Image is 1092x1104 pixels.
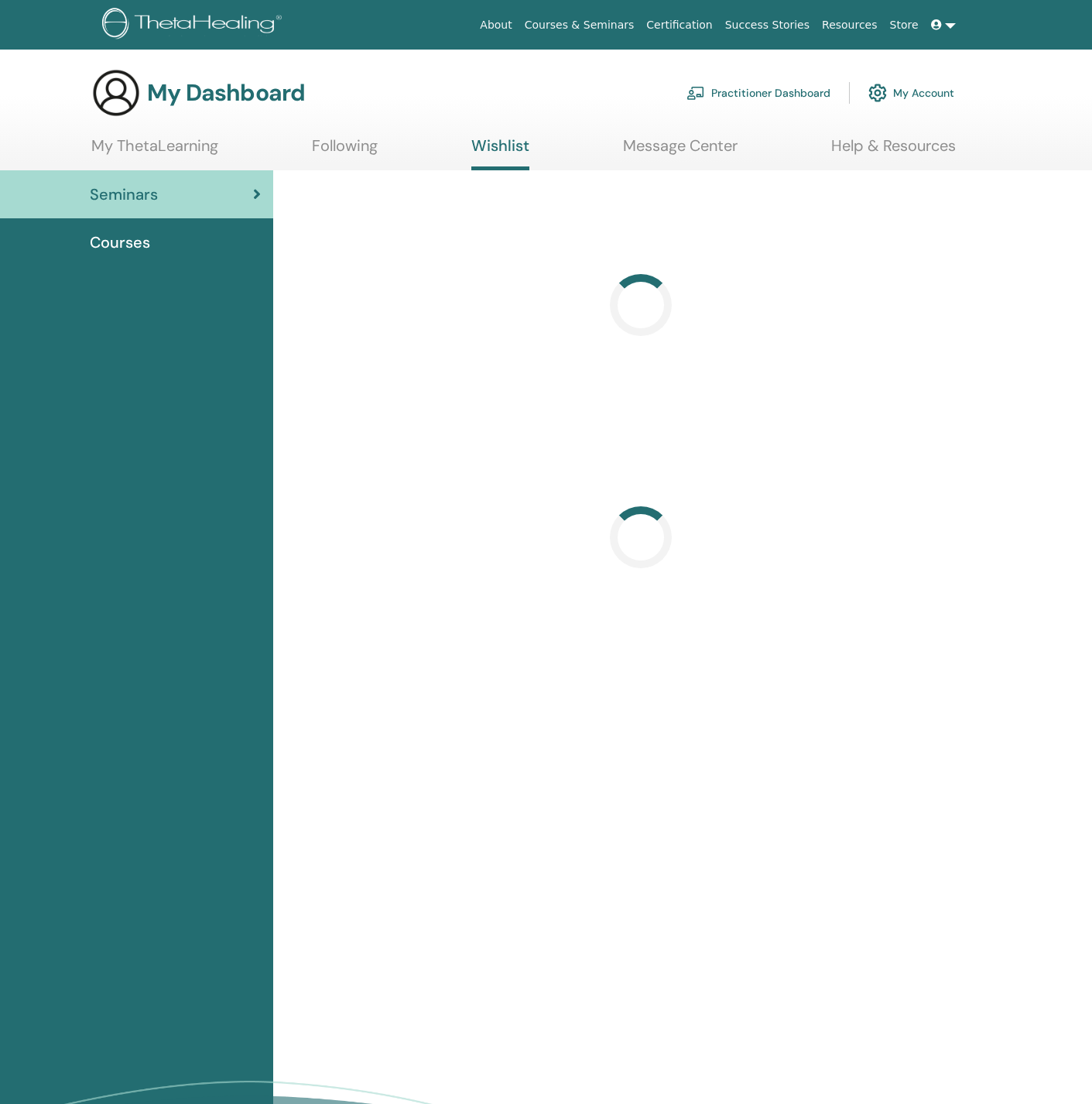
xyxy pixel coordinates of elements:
[102,8,287,43] img: logo.png
[719,11,816,39] a: Success Stories
[686,86,705,100] img: chalkboard-teacher.svg
[474,11,518,39] a: About
[868,80,887,106] img: cog.svg
[90,231,150,254] span: Courses
[147,79,305,107] h3: My Dashboard
[90,183,158,206] span: Seminars
[519,11,641,39] a: Courses & Seminars
[686,76,830,110] a: Practitioner Dashboard
[312,136,378,166] a: Following
[831,136,956,166] a: Help & Resources
[471,136,529,170] a: Wishlist
[884,11,925,39] a: Store
[868,76,954,110] a: My Account
[816,11,884,39] a: Resources
[623,136,738,166] a: Message Center
[91,68,141,118] img: generic-user-icon.jpg
[91,136,218,166] a: My ThetaLearning
[640,11,718,39] a: Certification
